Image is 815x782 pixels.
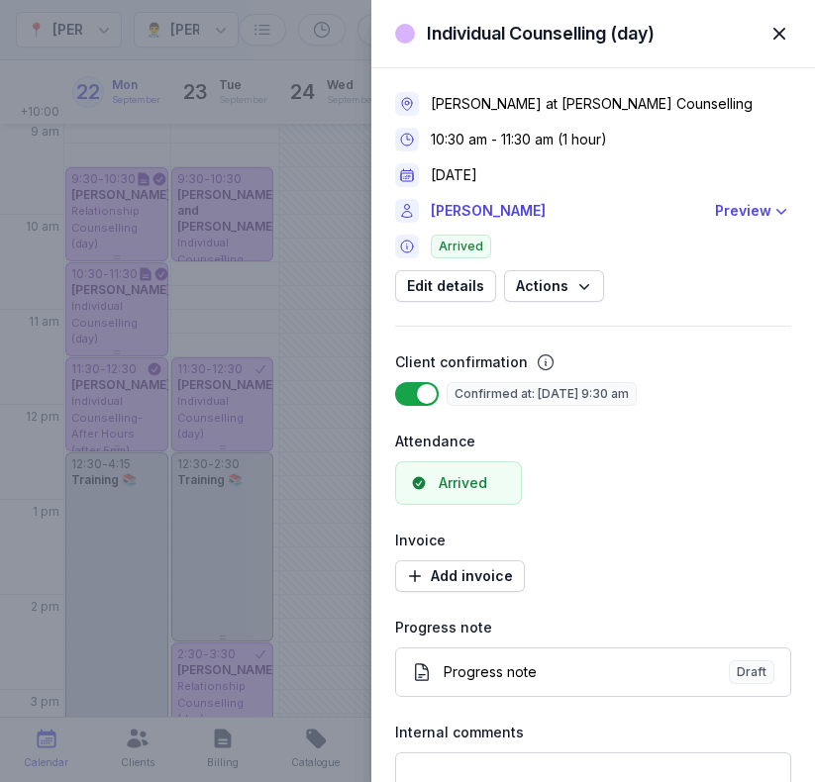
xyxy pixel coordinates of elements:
div: [DATE] [431,165,477,185]
a: Progress noteDraft [395,647,791,697]
span: Arrived [431,235,491,258]
div: Individual Counselling (day) [427,22,655,46]
span: Add invoice [407,564,513,588]
div: Internal comments [395,721,791,744]
div: Attendance [395,430,791,453]
div: Preview [715,199,771,223]
button: Preview [715,199,791,223]
span: Confirmed at: [DATE] 9:30 am [447,382,637,406]
button: Actions [504,270,604,302]
div: Arrived [439,473,487,493]
div: [PERSON_NAME] at [PERSON_NAME] Counselling [431,94,753,114]
div: Progress note [444,662,729,682]
span: Draft [729,660,774,684]
button: Edit details [395,270,496,302]
span: Actions [516,274,592,298]
div: Invoice [395,529,791,552]
a: [PERSON_NAME] [431,199,703,223]
div: Client confirmation [395,350,528,374]
div: 10:30 am - 11:30 am (1 hour) [431,130,607,149]
div: Progress note [395,616,791,639]
span: Edit details [407,274,484,298]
